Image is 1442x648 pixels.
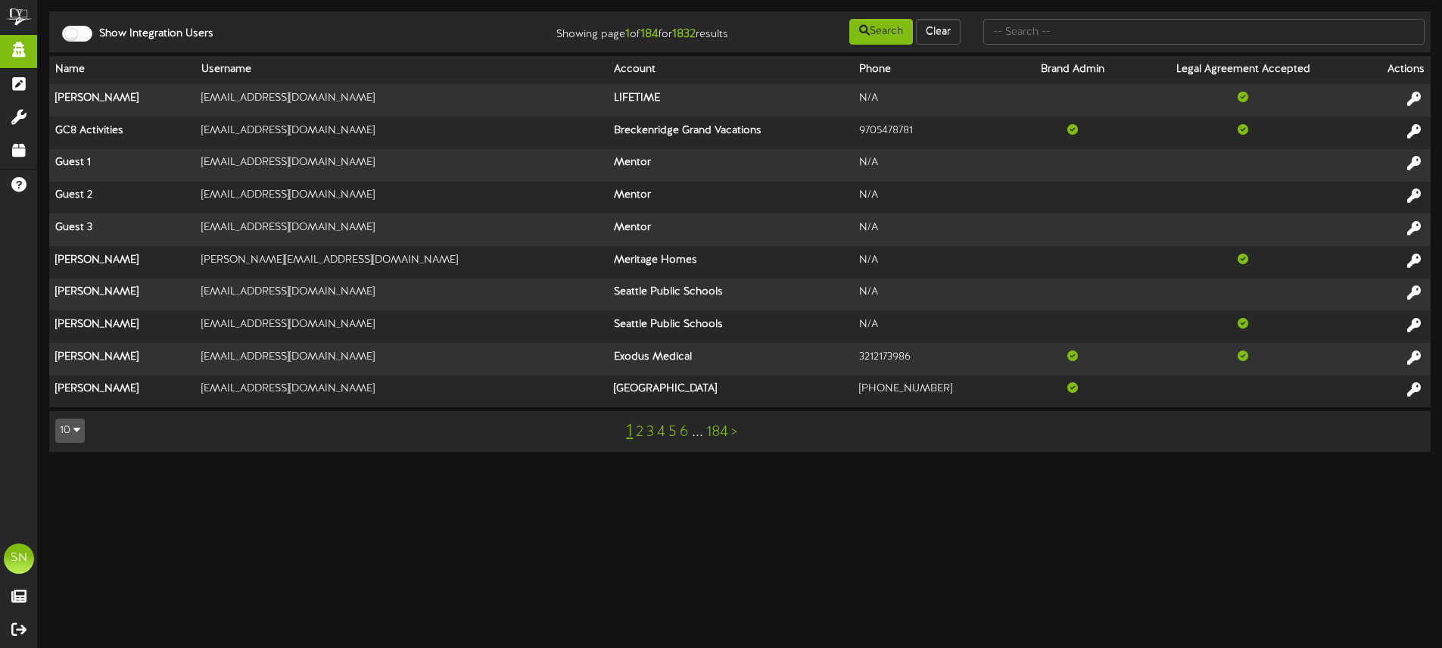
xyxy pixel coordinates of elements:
[195,117,608,149] td: [EMAIL_ADDRESS][DOMAIN_NAME]
[853,149,1014,182] td: N/A
[49,343,195,375] th: [PERSON_NAME]
[853,375,1014,407] td: [PHONE_NUMBER]
[983,19,1425,45] input: -- Search --
[608,149,853,182] th: Mentor
[1355,56,1431,84] th: Actions
[195,84,608,117] td: [EMAIL_ADDRESS][DOMAIN_NAME]
[668,424,677,441] a: 5
[608,84,853,117] th: LIFETIME
[680,424,689,441] a: 6
[853,213,1014,246] td: N/A
[195,213,608,246] td: [EMAIL_ADDRESS][DOMAIN_NAME]
[608,343,853,375] th: Exodus Medical
[49,213,195,246] th: Guest 3
[608,182,853,214] th: Mentor
[49,84,195,117] th: [PERSON_NAME]
[1014,56,1130,84] th: Brand Admin
[916,19,961,45] button: Clear
[849,19,913,45] button: Search
[195,149,608,182] td: [EMAIL_ADDRESS][DOMAIN_NAME]
[625,27,630,41] strong: 1
[195,56,608,84] th: Username
[626,422,633,441] a: 1
[853,343,1014,375] td: 3212173986
[608,279,853,311] th: Seattle Public Schools
[49,375,195,407] th: [PERSON_NAME]
[646,424,654,441] a: 3
[195,343,608,375] td: [EMAIL_ADDRESS][DOMAIN_NAME]
[55,419,85,443] button: 10
[853,56,1014,84] th: Phone
[49,56,195,84] th: Name
[608,246,853,279] th: Meritage Homes
[195,279,608,311] td: [EMAIL_ADDRESS][DOMAIN_NAME]
[49,246,195,279] th: [PERSON_NAME]
[1131,56,1355,84] th: Legal Agreement Accepted
[608,310,853,343] th: Seattle Public Schools
[692,424,703,441] a: ...
[49,149,195,182] th: Guest 1
[853,182,1014,214] td: N/A
[706,424,728,441] a: 184
[853,84,1014,117] td: N/A
[608,117,853,149] th: Breckenridge Grand Vacations
[853,246,1014,279] td: N/A
[195,375,608,407] td: [EMAIL_ADDRESS][DOMAIN_NAME]
[672,27,696,41] strong: 1832
[608,56,853,84] th: Account
[636,424,643,441] a: 2
[49,182,195,214] th: Guest 2
[49,310,195,343] th: [PERSON_NAME]
[195,310,608,343] td: [EMAIL_ADDRESS][DOMAIN_NAME]
[4,544,34,574] div: SN
[49,279,195,311] th: [PERSON_NAME]
[49,117,195,149] th: GC8 Activities
[608,213,853,246] th: Mentor
[608,375,853,407] th: [GEOGRAPHIC_DATA]
[853,279,1014,311] td: N/A
[195,182,608,214] td: [EMAIL_ADDRESS][DOMAIN_NAME]
[853,117,1014,149] td: 9705478781
[88,26,213,42] label: Show Integration Users
[731,424,737,441] a: >
[195,246,608,279] td: [PERSON_NAME][EMAIL_ADDRESS][DOMAIN_NAME]
[853,310,1014,343] td: N/A
[640,27,659,41] strong: 184
[508,17,740,43] div: Showing page of for results
[657,424,665,441] a: 4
